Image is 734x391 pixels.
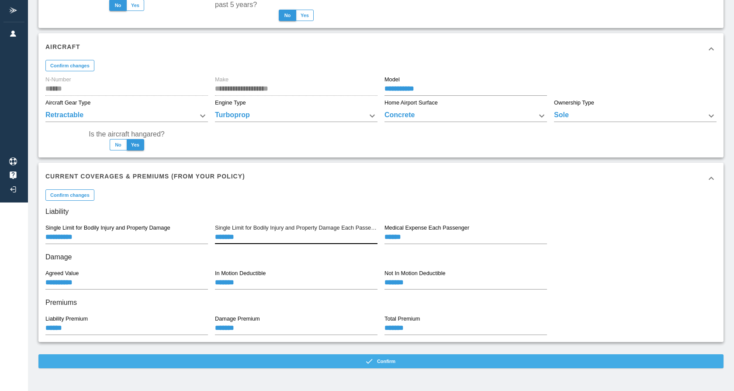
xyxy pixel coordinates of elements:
label: Single Limit for Bodily Injury and Property Damage Each Passenger [215,224,377,232]
div: Concrete [384,110,547,122]
label: N-Number [45,76,71,84]
label: Ownership Type [554,99,594,107]
h6: Damage [45,251,717,263]
button: No [279,10,296,21]
div: Sole [554,110,717,122]
label: Agreed Value [45,269,79,277]
label: Not In Motion Deductible [384,269,446,277]
button: Confirm changes [45,189,94,201]
div: Turboprop [215,110,377,122]
label: Single Limit for Bodily Injury and Property Damage [45,224,170,232]
button: Yes [296,10,314,21]
div: Retractable [45,110,208,122]
label: Model [384,76,400,84]
label: Total Premium [384,315,420,323]
label: Damage Premium [215,315,260,323]
label: Is the aircraft hangared? [89,129,164,139]
label: Engine Type [215,99,246,107]
div: Aircraft [38,33,724,65]
label: Make [215,76,229,84]
h6: Liability [45,206,717,218]
div: Current Coverages & Premiums (from your policy) [38,163,724,194]
h6: Current Coverages & Premiums (from your policy) [45,171,245,181]
button: Yes [127,139,144,150]
label: Medical Expense Each Passenger [384,224,469,232]
label: Liability Premium [45,315,88,323]
button: Confirm [38,354,724,368]
label: Home Airport Surface [384,99,438,107]
button: No [110,139,127,150]
label: Aircraft Gear Type [45,99,90,107]
h6: Aircraft [45,42,80,52]
label: In Motion Deductible [215,269,266,277]
button: Confirm changes [45,60,94,71]
h6: Premiums [45,297,717,309]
